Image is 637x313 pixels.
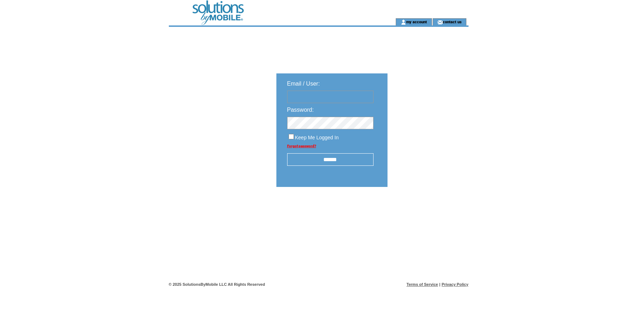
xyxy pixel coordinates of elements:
a: Privacy Policy [442,282,469,286]
img: account_icon.gif;jsessionid=BB7578858743C0EA7AAACFACB35B00BC [401,19,406,25]
a: my account [406,19,427,24]
a: Forgot password? [287,144,316,148]
span: | [439,282,440,286]
img: contact_us_icon.gif;jsessionid=BB7578858743C0EA7AAACFACB35B00BC [437,19,443,25]
span: Email / User: [287,81,320,87]
a: Terms of Service [407,282,438,286]
span: Password: [287,107,314,113]
a: contact us [443,19,462,24]
span: Keep Me Logged In [295,135,339,140]
img: transparent.png;jsessionid=BB7578858743C0EA7AAACFACB35B00BC [408,205,444,214]
span: © 2025 SolutionsByMobile LLC All Rights Reserved [169,282,265,286]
